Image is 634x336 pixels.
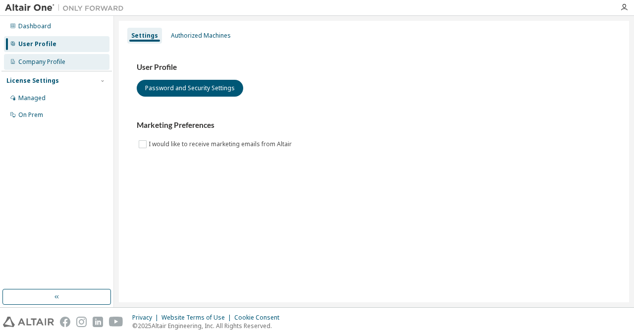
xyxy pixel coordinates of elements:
[18,40,56,48] div: User Profile
[18,94,46,102] div: Managed
[60,317,70,327] img: facebook.svg
[137,80,243,97] button: Password and Security Settings
[18,111,43,119] div: On Prem
[3,317,54,327] img: altair_logo.svg
[131,32,158,40] div: Settings
[234,314,285,322] div: Cookie Consent
[93,317,103,327] img: linkedin.svg
[149,138,294,150] label: I would like to receive marketing emails from Altair
[137,62,611,72] h3: User Profile
[6,77,59,85] div: License Settings
[109,317,123,327] img: youtube.svg
[132,314,161,322] div: Privacy
[5,3,129,13] img: Altair One
[137,120,611,130] h3: Marketing Preferences
[171,32,231,40] div: Authorized Machines
[132,322,285,330] p: © 2025 Altair Engineering, Inc. All Rights Reserved.
[161,314,234,322] div: Website Terms of Use
[18,22,51,30] div: Dashboard
[76,317,87,327] img: instagram.svg
[18,58,65,66] div: Company Profile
